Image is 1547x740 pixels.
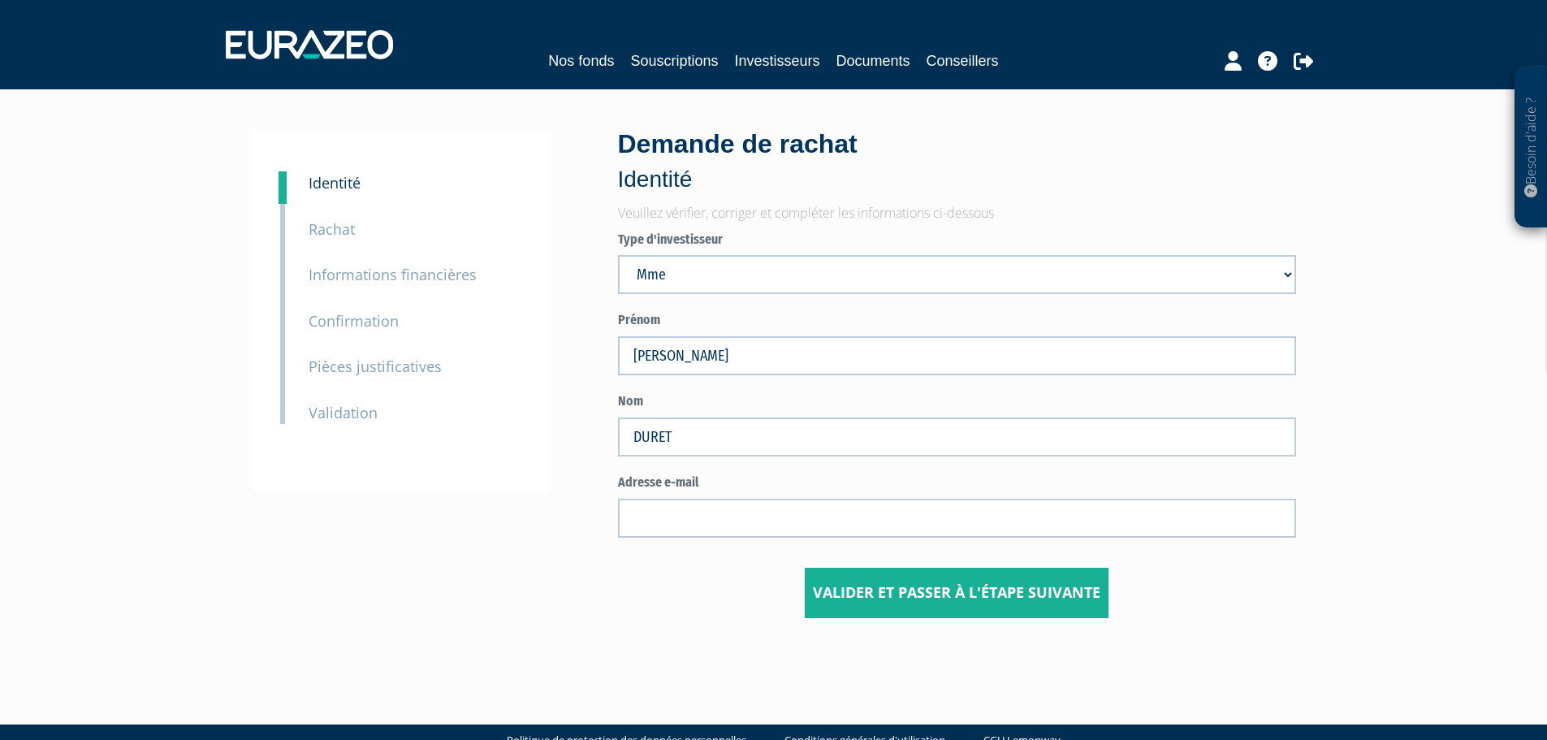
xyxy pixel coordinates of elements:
[279,171,287,204] a: 1
[734,50,819,72] a: Investisseurs
[548,50,614,72] a: Nos fonds
[309,173,361,193] small: Identité
[309,357,442,376] small: Pièces justificatives
[618,311,1296,330] label: Prénom
[618,392,1296,411] label: Nom
[226,30,393,59] img: 1732889491-logotype_eurazeo_blanc_rvb.png
[309,311,399,331] small: Confirmation
[618,204,1296,223] p: Veuillez vérifier, corriger et compléter les informations ci-dessous
[618,163,1296,196] p: Identité
[1522,74,1541,220] p: Besoin d'aide ?
[927,50,999,72] a: Conseillers
[309,265,477,284] small: Informations financières
[618,474,1296,492] label: Adresse e-mail
[618,231,1296,249] label: Type d'investisseur
[836,50,910,72] a: Documents
[309,403,378,422] small: Validation
[618,126,1296,196] div: Demande de rachat
[805,568,1108,618] input: Valider et passer à l'étape suivante
[630,50,718,72] a: Souscriptions
[309,219,355,239] small: Rachat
